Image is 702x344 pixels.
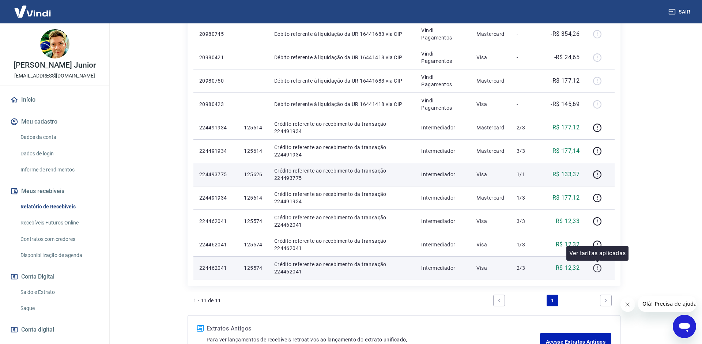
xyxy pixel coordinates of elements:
[421,241,465,248] p: Intermediador
[274,30,410,38] p: Débito referente à liquidação da UR 16441683 via CIP
[9,114,101,130] button: Meu cadastro
[18,248,101,263] a: Disponibilização de agenda
[476,30,505,38] p: Mastercard
[9,269,101,285] button: Conta Digital
[547,295,558,306] a: Page 1 is your current page
[199,241,232,248] p: 224462041
[421,97,465,111] p: Vindi Pagamentos
[14,72,95,80] p: [EMAIL_ADDRESS][DOMAIN_NAME]
[667,5,693,19] button: Sair
[21,325,54,335] span: Conta digital
[493,295,505,306] a: Previous page
[18,301,101,316] a: Saque
[517,171,538,178] p: 1/1
[207,324,540,333] p: Extratos Antigos
[244,218,262,225] p: 125574
[9,322,101,338] a: Conta digital
[476,194,505,201] p: Mastercard
[40,29,69,58] img: 40958a5d-ac93-4d9b-8f90-c2e9f6170d14.jpeg
[421,124,465,131] p: Intermediador
[197,325,204,332] img: ícone
[421,50,465,65] p: Vindi Pagamentos
[476,241,505,248] p: Visa
[199,54,232,61] p: 20980421
[476,77,505,84] p: Mastercard
[476,124,505,131] p: Mastercard
[18,130,101,145] a: Dados da conta
[421,264,465,272] p: Intermediador
[421,194,465,201] p: Intermediador
[14,61,96,69] p: [PERSON_NAME] Junior
[556,240,580,249] p: R$ 12,32
[244,171,262,178] p: 125626
[199,30,232,38] p: 20980745
[199,218,232,225] p: 224462041
[551,100,580,109] p: -R$ 145,69
[244,264,262,272] p: 125574
[421,73,465,88] p: Vindi Pagamentos
[244,194,262,201] p: 125614
[552,193,580,202] p: R$ 177,12
[274,77,410,84] p: Débito referente à liquidação da UR 16441683 via CIP
[199,147,232,155] p: 224491934
[517,54,538,61] p: -
[517,147,538,155] p: 3/3
[244,124,262,131] p: 125614
[556,217,580,226] p: R$ 12,33
[9,92,101,108] a: Início
[476,147,505,155] p: Mastercard
[199,194,232,201] p: 224491934
[476,171,505,178] p: Visa
[274,167,410,182] p: Crédito referente ao recebimento da transação 224493775
[490,292,615,309] ul: Pagination
[421,171,465,178] p: Intermediador
[244,241,262,248] p: 125574
[274,237,410,252] p: Crédito referente ao recebimento da transação 224462041
[476,264,505,272] p: Visa
[554,53,580,62] p: -R$ 24,65
[517,241,538,248] p: 1/3
[421,147,465,155] p: Intermediador
[517,124,538,131] p: 2/3
[274,261,410,275] p: Crédito referente ao recebimento da transação 224462041
[18,199,101,214] a: Relatório de Recebíveis
[517,264,538,272] p: 2/3
[199,124,232,131] p: 224491934
[18,146,101,161] a: Dados de login
[199,77,232,84] p: 20980750
[274,101,410,108] p: Débito referente à liquidação da UR 16441418 via CIP
[476,218,505,225] p: Visa
[476,101,505,108] p: Visa
[600,295,612,306] a: Next page
[517,218,538,225] p: 3/3
[517,101,538,108] p: -
[638,296,696,312] iframe: Mensagem da empresa
[552,123,580,132] p: R$ 177,12
[244,147,262,155] p: 125614
[673,315,696,338] iframe: Botão para abrir a janela de mensagens
[274,190,410,205] p: Crédito referente ao recebimento da transação 224491934
[421,218,465,225] p: Intermediador
[556,264,580,272] p: R$ 12,32
[18,215,101,230] a: Recebíveis Futuros Online
[551,76,580,85] p: -R$ 177,12
[9,0,56,23] img: Vindi
[199,171,232,178] p: 224493775
[551,30,580,38] p: -R$ 354,26
[274,120,410,135] p: Crédito referente ao recebimento da transação 224491934
[199,264,232,272] p: 224462041
[620,297,635,312] iframe: Fechar mensagem
[476,54,505,61] p: Visa
[274,214,410,228] p: Crédito referente ao recebimento da transação 224462041
[18,285,101,300] a: Saldo e Extrato
[517,30,538,38] p: -
[274,54,410,61] p: Débito referente à liquidação da UR 16441418 via CIP
[421,27,465,41] p: Vindi Pagamentos
[4,5,61,11] span: Olá! Precisa de ajuda?
[517,194,538,201] p: 1/3
[193,297,221,304] p: 1 - 11 de 11
[552,170,580,179] p: R$ 133,37
[18,232,101,247] a: Contratos com credores
[569,249,626,258] p: Ver tarifas aplicadas
[517,77,538,84] p: -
